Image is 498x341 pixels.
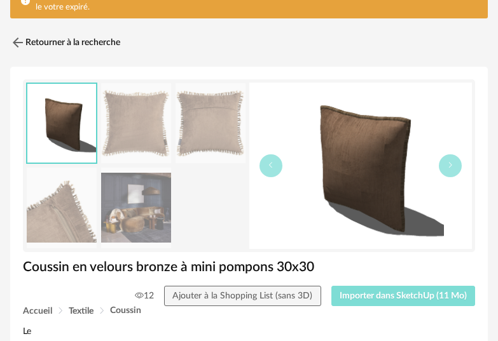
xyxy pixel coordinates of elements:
span: Coussin [110,306,141,315]
h1: Coussin en velours bronze à mini pompons 30x30 [23,258,475,276]
img: coussin-en-velours-bronze-a-mini-pompons-30x30-1000-0-3-248914_2.jpg [176,83,246,164]
span: Ajouter à la Shopping List (sans 3D) [172,291,312,300]
a: Retourner à la recherche [10,29,120,57]
img: thumbnail.png [27,84,96,163]
img: coussin-en-velours-bronze-a-mini-pompons-30x30-1000-0-3-248914_1.jpg [101,83,171,164]
span: Accueil [23,307,52,316]
div: Breadcrumb [23,306,475,316]
img: coussin-en-velours-bronze-a-mini-pompons-30x30-1000-0-3-248914_4.jpg [101,168,171,248]
img: thumbnail.png [249,83,473,249]
button: Ajouter à la Shopping List (sans 3D) [164,286,321,306]
span: Importer dans SketchUp (11 Mo) [340,291,467,300]
button: Importer dans SketchUp (11 Mo) [331,286,476,306]
span: 12 [135,290,154,302]
span: Textile [69,307,93,316]
img: coussin-en-velours-bronze-a-mini-pompons-30x30-1000-0-3-248914_3.jpg [27,168,97,248]
div: Le [23,326,475,338]
img: svg+xml;base64,PHN2ZyB3aWR0aD0iMjQiIGhlaWdodD0iMjQiIHZpZXdCb3g9IjAgMCAyNCAyNCIgZmlsbD0ibm9uZSIgeG... [10,35,25,50]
